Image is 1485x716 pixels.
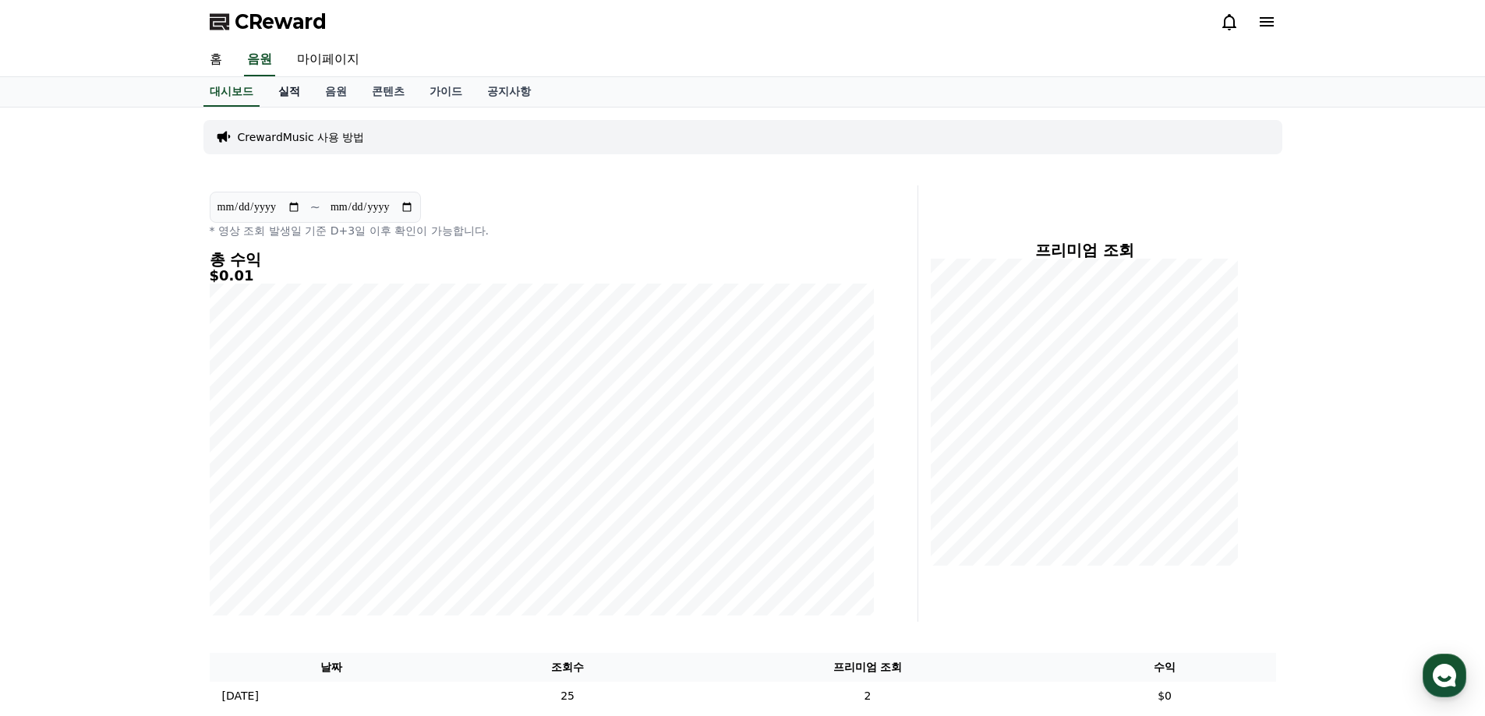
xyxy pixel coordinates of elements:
h4: 프리미엄 조회 [931,242,1239,259]
a: 공지사항 [475,77,543,107]
a: 홈 [197,44,235,76]
td: 25 [454,682,681,711]
th: 수익 [1054,653,1276,682]
a: CrewardMusic 사용 방법 [238,129,365,145]
a: 실적 [266,77,313,107]
a: 가이드 [417,77,475,107]
th: 프리미엄 조회 [681,653,1053,682]
a: 마이페이지 [285,44,372,76]
a: CReward [210,9,327,34]
a: 음원 [244,44,275,76]
p: * 영상 조회 발생일 기준 D+3일 이후 확인이 가능합니다. [210,223,874,238]
a: 홈 [5,494,103,533]
h4: 총 수익 [210,251,874,268]
a: 음원 [313,77,359,107]
span: 대화 [143,518,161,531]
a: 설정 [201,494,299,533]
span: 설정 [241,517,260,530]
h5: $0.01 [210,268,874,284]
a: 대시보드 [203,77,260,107]
span: CReward [235,9,327,34]
td: $0 [1054,682,1276,711]
th: 날짜 [210,653,454,682]
td: 2 [681,682,1053,711]
th: 조회수 [454,653,681,682]
span: 홈 [49,517,58,530]
p: [DATE] [222,688,259,704]
a: 콘텐츠 [359,77,417,107]
a: 대화 [103,494,201,533]
p: ~ [310,198,320,217]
